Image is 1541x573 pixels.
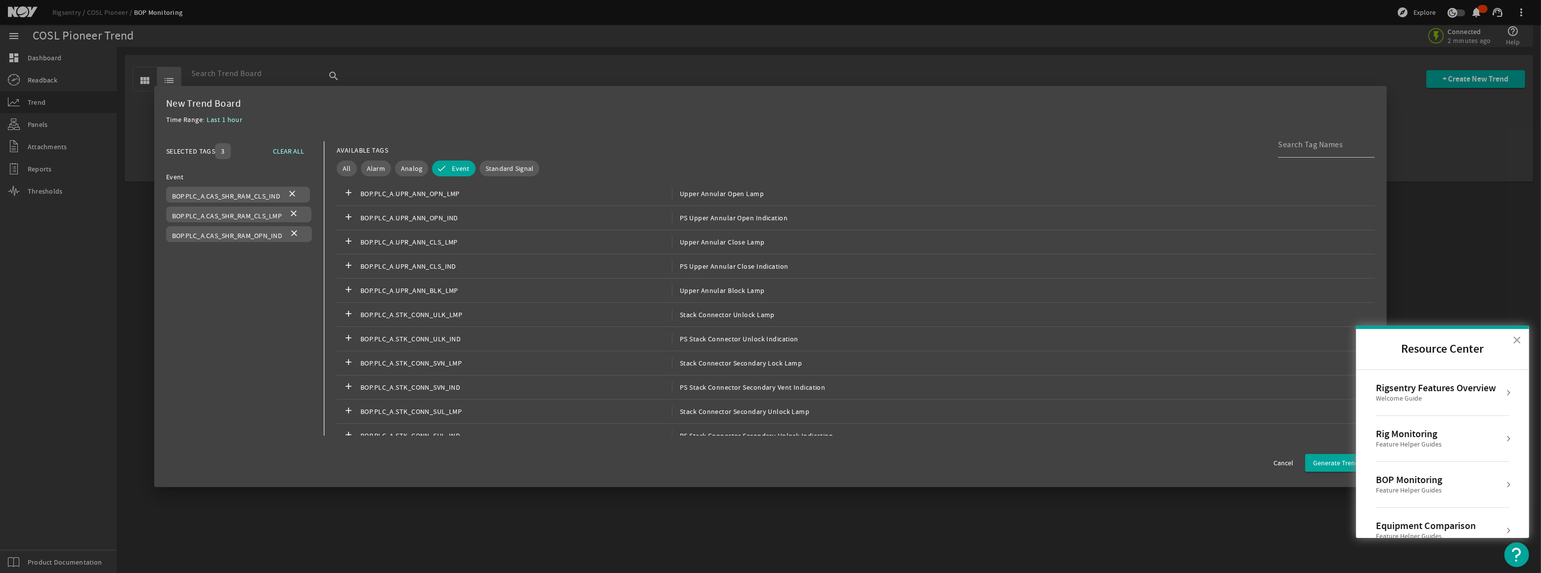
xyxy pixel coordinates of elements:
mat-icon: add [343,236,354,248]
span: BOP.PLC_A.CAS_SHR_RAM_OPN_IND [172,231,282,240]
div: Rigsentry Features Overview [1376,382,1496,394]
span: Stack Connector Unlock Lamp [672,309,775,321]
span: Last 1 hour [207,115,243,124]
button: Cancel [1266,454,1301,472]
span: CLEAR ALL [273,145,304,157]
div: Event [166,171,312,183]
div: Feature Helper Guides [1376,440,1442,450]
div: Resource Center [1356,326,1529,538]
span: Event [452,164,469,173]
span: BOP.PLC_A.STK_CONN_SVN_LMP [360,357,672,369]
span: PS Stack Connector Secondary Vent Indication [672,381,825,393]
mat-icon: add [343,309,354,321]
mat-icon: add [343,357,354,369]
h2: Resource Center [1356,329,1529,369]
div: SELECTED TAGS [166,145,216,157]
div: Equipment Comparison [1376,520,1476,532]
mat-icon: add [343,212,354,224]
button: Generate Trend [1305,454,1367,472]
mat-icon: add [343,381,354,393]
span: BOP.PLC_A.STK_CONN_SVN_IND [360,381,672,393]
span: PS Upper Annular Open Indication [672,212,788,224]
button: CLEAR ALL [265,142,312,160]
mat-icon: add [343,430,354,442]
mat-icon: close [288,208,300,220]
mat-icon: close [286,189,298,201]
button: Close [1512,332,1522,348]
span: BOP.PLC_A.CAS_SHR_RAM_CLS_LMP [172,211,282,220]
button: Open Resource Center [1504,542,1529,567]
span: 3 [221,146,224,156]
span: BOP.PLC_A.UPR_ANN_CLS_LMP [360,236,672,248]
div: Time Range: [166,114,207,131]
div: New Trend Board [166,98,1375,110]
span: Stack Connector Secondary Unlock Lamp [672,406,809,417]
mat-icon: add [343,260,354,272]
span: All [343,164,351,173]
mat-icon: close [288,228,300,240]
div: Welcome Guide [1376,394,1496,404]
span: BOP.PLC_A.CAS_SHR_RAM_CLS_IND [172,192,280,201]
span: PS Stack Connector Secondary Unlock Indication [672,430,833,442]
mat-icon: add [343,333,354,345]
div: Feature Helper Guides [1376,486,1442,495]
span: PS Stack Connector Unlock Indication [672,333,798,345]
div: Feature Helper Guides [1376,532,1476,541]
div: Rig Monitoring [1376,428,1442,440]
span: BOP.PLC_A.UPR_ANN_OPN_IND [360,212,672,224]
span: Alarm [367,164,385,173]
mat-icon: add [343,406,354,417]
input: Search Tag Names [1278,139,1367,151]
span: Upper Annular Block Lamp [672,285,765,296]
div: AVAILABLE TAGS [337,144,388,156]
span: Upper Annular Open Lamp [672,188,764,200]
span: BOP.PLC_A.UPR_ANN_BLK_LMP [360,285,672,296]
span: PS Upper Annular Close Indication [672,260,788,272]
span: Cancel [1274,458,1293,468]
span: Stack Connector Secondary Lock Lamp [672,357,802,369]
span: Upper Annular Close Lamp [672,236,765,248]
mat-icon: add [343,188,354,200]
span: Standard Signal [485,164,534,173]
span: BOP.PLC_A.UPR_ANN_CLS_IND [360,260,672,272]
span: BOP.PLC_A.STK_CONN_ULK_IND [360,333,672,345]
span: BOP.PLC_A.UPR_ANN_OPN_LMP [360,188,672,200]
span: BOP.PLC_A.STK_CONN_SUL_IND [360,430,672,442]
span: BOP.PLC_A.STK_CONN_SUL_LMP [360,406,672,417]
mat-icon: add [343,285,354,296]
span: Analog [401,164,423,173]
div: BOP Monitoring [1376,474,1442,486]
span: Generate Trend [1313,458,1359,468]
span: BOP.PLC_A.STK_CONN_ULK_LMP [360,309,672,321]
